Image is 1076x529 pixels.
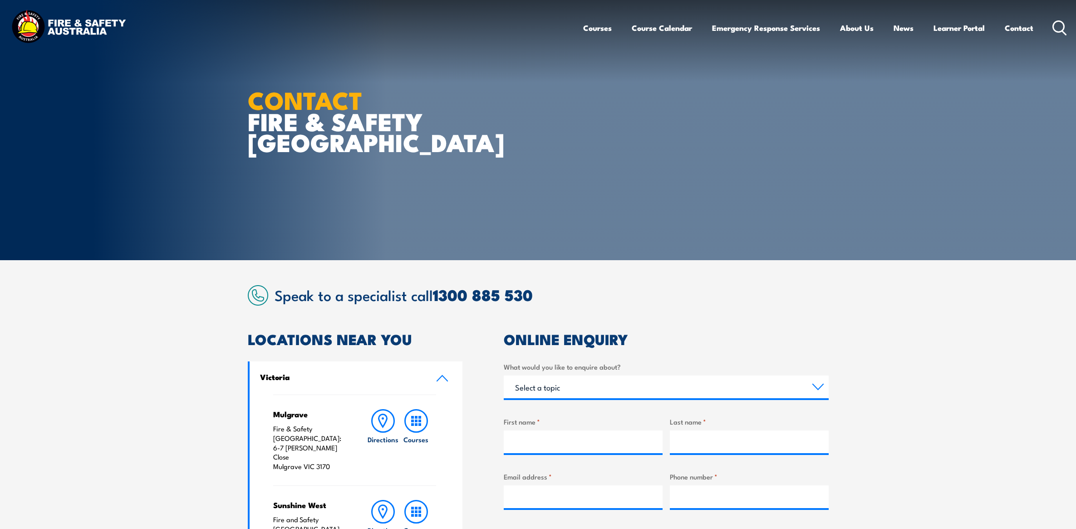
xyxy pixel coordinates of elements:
a: Directions [367,409,399,471]
h2: Speak to a specialist call [275,287,829,303]
h4: Sunshine West [273,500,349,510]
label: Email address [504,471,663,482]
h6: Directions [368,435,398,444]
label: Last name [670,416,829,427]
h2: ONLINE ENQUIRY [504,332,829,345]
h6: Courses [403,435,428,444]
label: First name [504,416,663,427]
strong: CONTACT [248,80,363,118]
a: Emergency Response Services [712,16,820,40]
a: Course Calendar [632,16,692,40]
a: 1300 885 530 [433,282,533,307]
h4: Mulgrave [273,409,349,419]
h1: FIRE & SAFETY [GEOGRAPHIC_DATA] [248,89,472,153]
a: Courses [583,16,612,40]
label: Phone number [670,471,829,482]
h2: LOCATIONS NEAR YOU [248,332,463,345]
h4: Victoria [260,372,423,382]
a: About Us [840,16,874,40]
label: What would you like to enquire about? [504,361,829,372]
a: News [894,16,914,40]
p: Fire & Safety [GEOGRAPHIC_DATA]: 6-7 [PERSON_NAME] Close Mulgrave VIC 3170 [273,424,349,471]
a: Courses [400,409,432,471]
a: Learner Portal [934,16,985,40]
a: Contact [1005,16,1033,40]
a: Victoria [250,361,463,395]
